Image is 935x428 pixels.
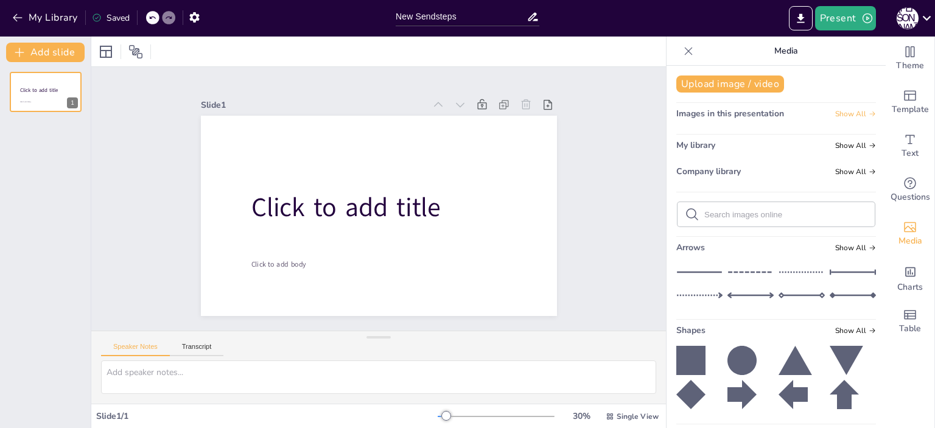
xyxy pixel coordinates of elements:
div: Add images, graphics, shapes or video [886,212,934,256]
div: Add text boxes [886,124,934,168]
span: Show all [835,141,876,150]
span: Charts [897,281,923,294]
div: Add a table [886,300,934,343]
span: Single View [617,412,659,421]
span: Template [892,103,929,116]
button: Present [815,6,876,30]
div: Add charts and graphs [886,256,934,300]
div: Saved [92,12,130,24]
span: Media [898,234,922,248]
button: Add slide [6,43,85,62]
span: Shapes [676,325,706,336]
span: Arrows [676,242,705,253]
span: Show all [835,326,876,335]
div: 1 [67,97,78,108]
button: С [PERSON_NAME] [897,6,919,30]
span: Text [902,147,919,160]
button: Export to PowerPoint [789,6,813,30]
div: Change the overall theme [886,37,934,80]
span: Theme [896,59,924,72]
span: Click to add body [251,260,306,270]
span: Click to add title [251,190,440,225]
button: Upload image / video [676,75,784,93]
span: Table [899,322,921,335]
div: Layout [96,42,116,61]
span: Show all [835,167,876,176]
button: Speaker Notes [101,343,170,356]
div: Slide 1 [201,99,425,111]
span: Show all [835,110,876,118]
span: My library [676,139,715,151]
span: Click to add body [20,101,31,103]
div: Get real-time input from your audience [886,168,934,212]
span: Images in this presentation [676,108,784,119]
input: Search images online [704,210,867,219]
p: Media [698,37,874,66]
span: Company library [676,166,741,177]
span: Position [128,44,143,59]
span: Questions [891,191,930,204]
div: Add ready made slides [886,80,934,124]
div: С [PERSON_NAME] [897,7,919,29]
span: Click to add title [20,87,58,94]
div: Slide 1 / 1 [96,410,438,422]
button: Transcript [170,343,224,356]
div: 1 [10,72,82,112]
input: Insert title [396,8,527,26]
button: My Library [9,8,83,27]
span: Show all [835,244,876,252]
div: 30 % [567,410,596,422]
